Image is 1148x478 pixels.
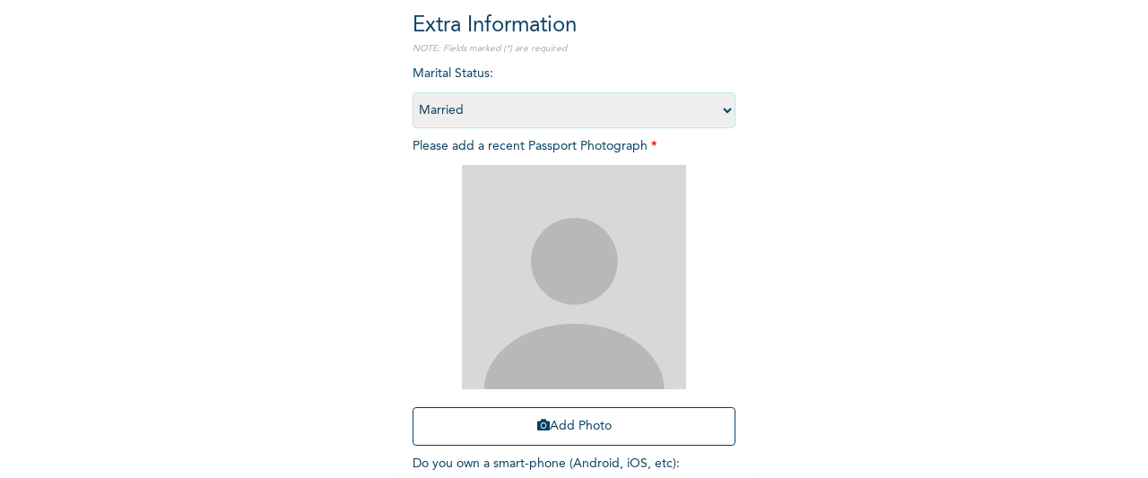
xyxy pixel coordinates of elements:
span: Please add a recent Passport Photograph [413,140,735,455]
button: Add Photo [413,407,735,446]
h2: Extra Information [413,10,735,42]
img: Crop [462,165,686,389]
span: Marital Status : [413,67,735,117]
p: NOTE: Fields marked (*) are required [413,42,735,56]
